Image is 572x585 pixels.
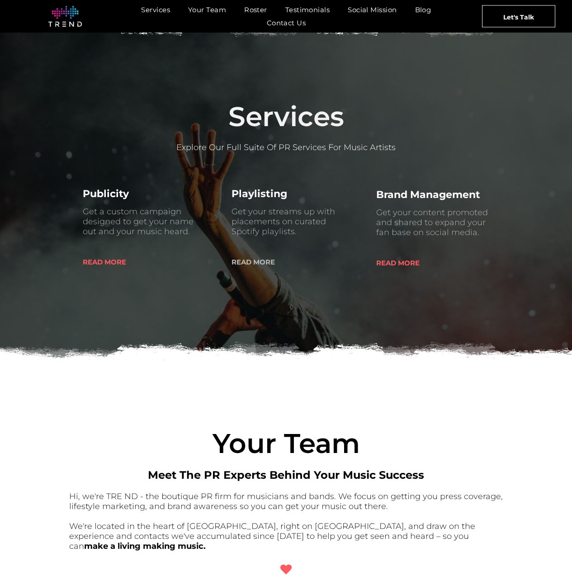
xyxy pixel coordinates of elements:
a: Testimonials [276,3,339,16]
span: Publicity [83,188,129,200]
a: READ MORE [232,250,308,271]
span: READ MORE [232,250,275,274]
span: Your T [213,427,299,460]
span: Explore Our Full Suite Of PR Services For Music Artists [176,142,396,152]
span: Get a custom campaign designed to get your name out and your music heard. [83,207,194,236]
span: Playlisting [232,188,287,200]
span: READ MORE [83,250,126,274]
a: Social Mission [339,3,406,16]
a: Roster [235,3,276,16]
a: READ MORE [376,251,453,272]
span: Let's Talk [503,5,534,28]
span: Meet The PR Experts Behind Your Music Success [148,468,424,481]
font: We're located in the heart of [GEOGRAPHIC_DATA], right on [GEOGRAPHIC_DATA], and draw on the expe... [69,521,475,551]
a: Services [132,3,179,16]
span: Brand Management [376,189,480,201]
span: Get your streams up with placements on curated Spotify playlists. [232,207,335,236]
span: eam [299,427,360,460]
span: Get your content promoted and shared to expand your fan base on social media. [376,208,488,237]
a: Contact Us [258,16,315,29]
span: Services [228,100,344,133]
font: Hi, we're TRE ND - the boutique PR firm for musicians and bands. We focus on getting you press co... [69,491,503,511]
b: make a living making music. [84,541,206,551]
span: READ MORE [376,251,420,274]
iframe: Chat Widget [409,480,572,585]
a: Your Team [179,3,235,16]
a: READ MORE [83,250,160,271]
a: Let's Talk [482,5,555,27]
img: logo [48,6,82,27]
a: Blog [406,3,440,16]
